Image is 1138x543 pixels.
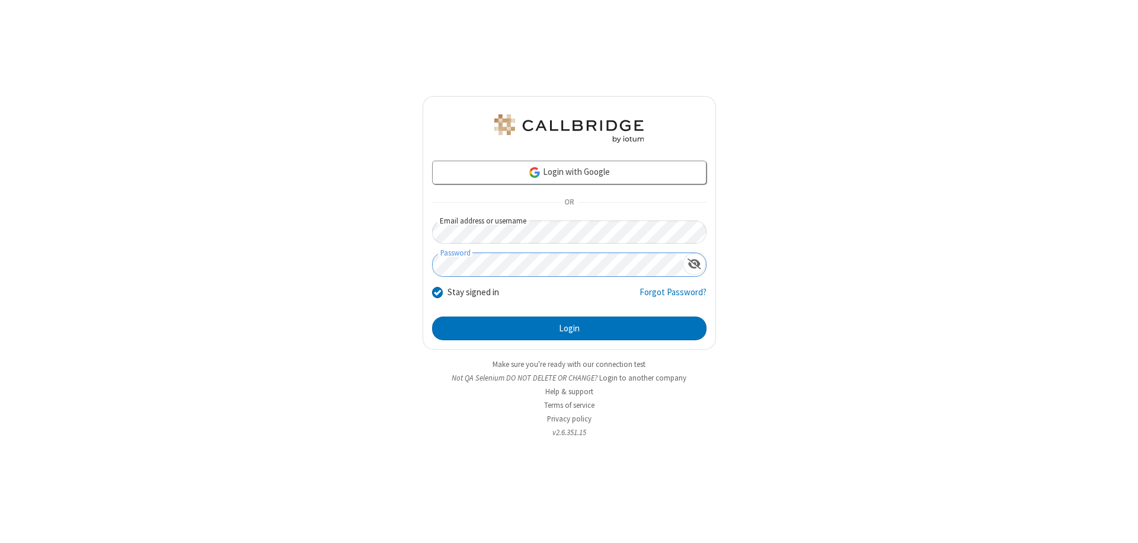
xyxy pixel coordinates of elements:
a: Make sure you're ready with our connection test [493,359,645,369]
img: google-icon.png [528,166,541,179]
label: Stay signed in [447,286,499,299]
button: Login [432,317,707,340]
a: Privacy policy [547,414,592,424]
img: QA Selenium DO NOT DELETE OR CHANGE [492,114,646,143]
li: v2.6.351.15 [423,427,716,438]
a: Login with Google [432,161,707,184]
button: Login to another company [599,372,686,384]
iframe: Chat [1108,512,1129,535]
span: OR [560,194,578,211]
a: Forgot Password? [640,286,707,308]
a: Help & support [545,387,593,397]
li: Not QA Selenium DO NOT DELETE OR CHANGE? [423,372,716,384]
div: Show password [683,253,706,275]
a: Terms of service [544,400,594,410]
input: Email address or username [432,221,707,244]
input: Password [433,253,683,276]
